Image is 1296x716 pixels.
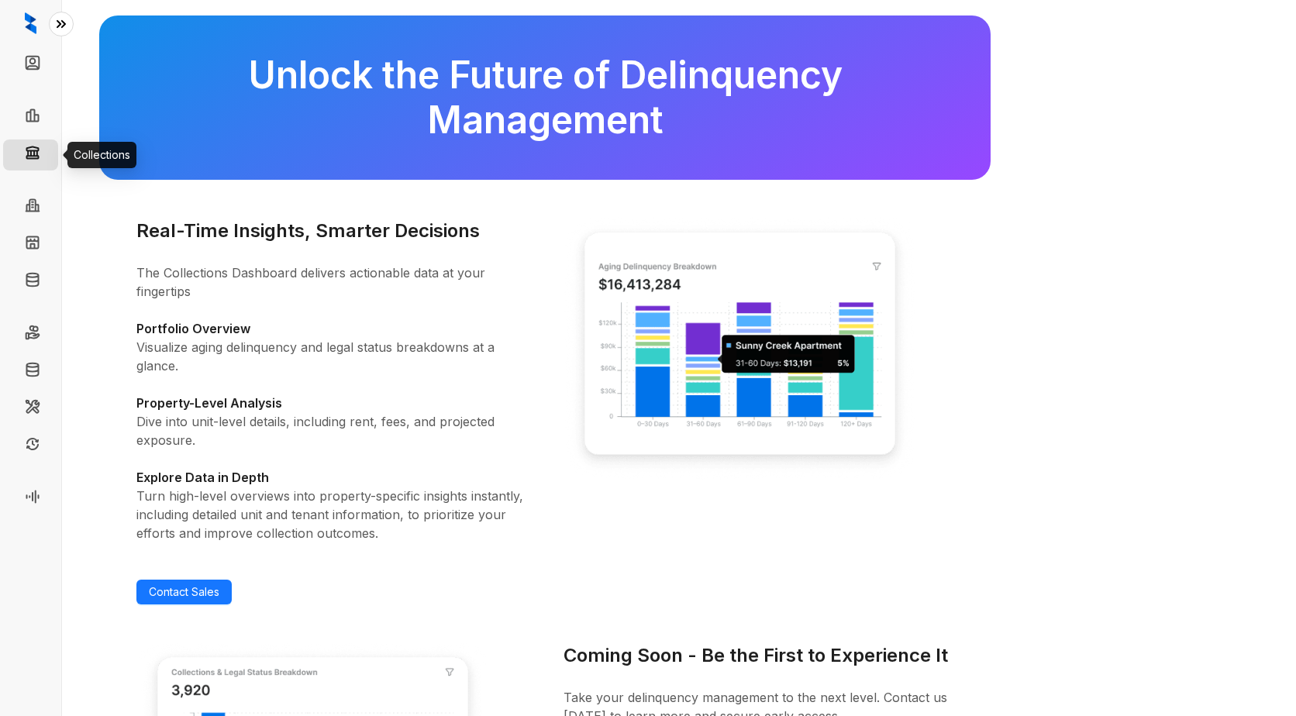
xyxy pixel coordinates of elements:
li: Rent Collections [3,319,58,350]
li: Knowledge [3,267,58,298]
li: Move Outs [3,356,58,387]
a: Contact Sales [136,580,232,604]
h3: Real-Time Insights, Smarter Decisions [136,217,526,245]
li: Maintenance [3,394,58,425]
p: Dive into unit-level details, including rent, fees, and projected exposure. [136,412,526,449]
h4: Property-Level Analysis [136,394,526,412]
li: Communities [3,192,58,223]
li: Leasing [3,102,58,133]
span: Contact Sales [149,583,219,601]
li: Collections [3,139,58,170]
h4: Portfolio Overview [136,319,526,338]
li: Renewals [3,431,58,462]
h3: Coming Soon - Be the First to Experience It [564,642,953,670]
h4: Explore Data in Depth [136,468,526,487]
img: Real-Time Insights, Smarter Decisions [564,217,916,480]
h2: Unlock the Future of Delinquency Management [136,53,953,143]
p: Visualize aging delinquency and legal status breakdowns at a glance. [136,338,526,375]
img: logo [25,12,36,34]
li: Units [3,229,58,260]
li: Voice AI [3,484,58,515]
p: Turn high-level overviews into property-specific insights instantly, including detailed unit and ... [136,487,526,542]
li: Leads [3,50,58,81]
p: The Collections Dashboard delivers actionable data at your fingertips [136,263,526,301]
